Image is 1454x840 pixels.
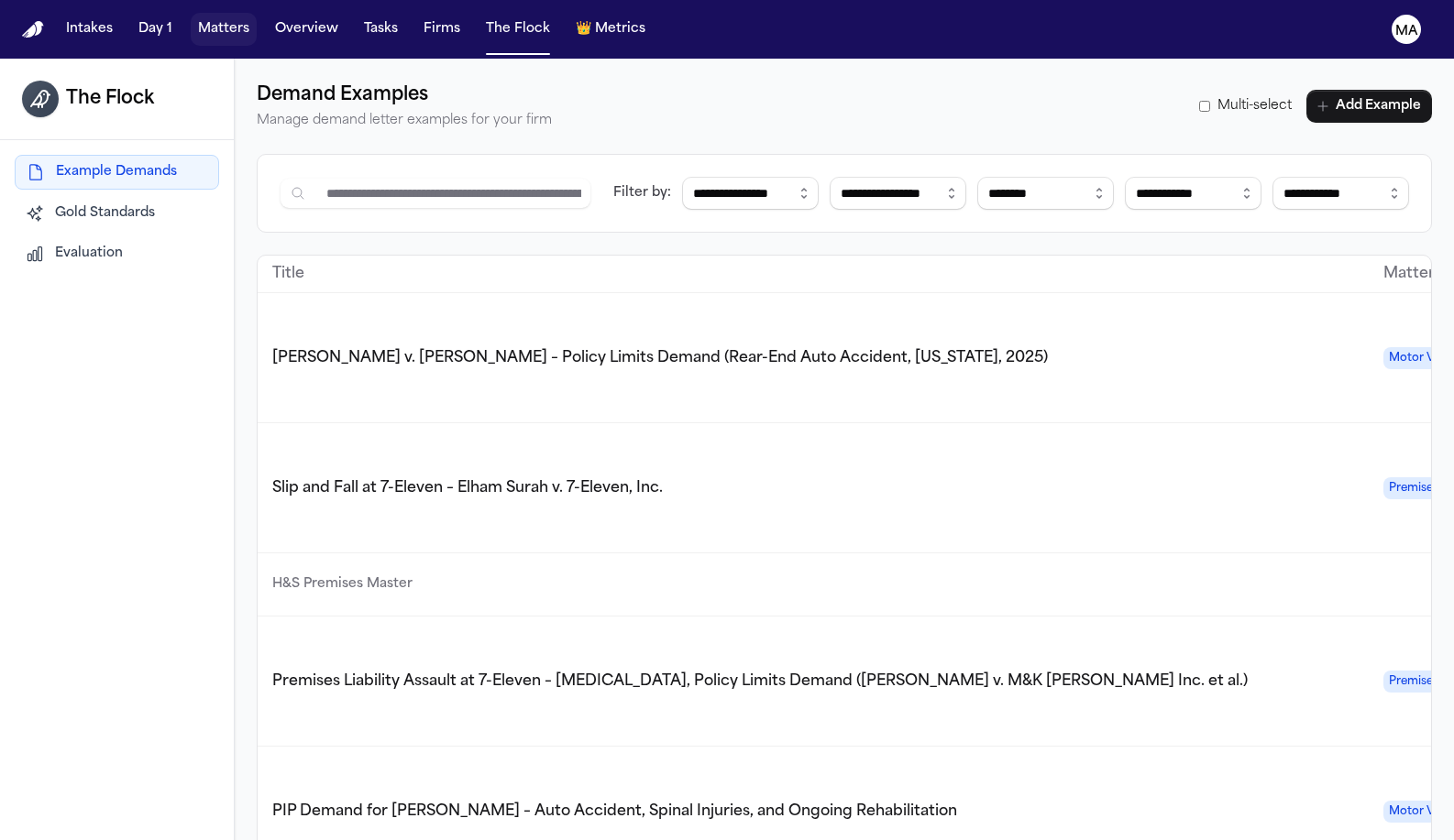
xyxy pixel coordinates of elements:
button: Day 1 [131,13,180,46]
input: Multi-select [1199,101,1210,112]
button: Firms [416,13,468,46]
div: Filter by: [613,184,671,202]
button: Add Example [1306,90,1432,123]
button: Example Demands [15,155,219,190]
button: Intakes [59,13,120,46]
a: Home [22,21,44,38]
p: Manage demand letter examples for your firm [257,110,552,132]
span: Multi-select [1217,97,1292,115]
button: Matters [191,13,257,46]
span: Example Demands [56,163,177,181]
span: Evaluation [55,245,123,263]
span: Slip and Fall at 7-Eleven – Elham Surah v. 7-Eleven, Inc. [272,481,663,496]
img: Finch Logo [22,21,44,38]
button: Slip and Fall at 7-Eleven – Elham Surah v. 7-Eleven, Inc. [261,477,663,499]
h1: The Flock [66,84,154,114]
h1: Demand Examples [257,81,552,110]
button: The Flock [479,13,557,46]
button: crownMetrics [568,13,653,46]
p: H&S Premises Master [272,573,1354,595]
button: Evaluation [15,237,219,270]
button: Gold Standards [15,197,219,230]
span: Gold Standards [55,204,155,223]
span: [PERSON_NAME] v. [PERSON_NAME] – Policy Limits Demand (Rear-End Auto Accident, [US_STATE], 2025) [272,351,1048,365]
div: Title [272,263,1354,285]
button: PIP Demand for [PERSON_NAME] – Auto Accident, Spinal Injuries, and Ongoing Rehabilitation [261,801,957,823]
button: Overview [268,13,346,46]
span: PIP Demand for [PERSON_NAME] – Auto Accident, Spinal Injuries, and Ongoing Rehabilitation [272,804,957,819]
button: Tasks [357,13,405,46]
button: [PERSON_NAME] v. [PERSON_NAME] – Policy Limits Demand (Rear-End Auto Accident, [US_STATE], 2025) [261,347,1048,369]
span: Premises Liability Assault at 7-Eleven – [MEDICAL_DATA], Policy Limits Demand ([PERSON_NAME] v. M... [272,674,1248,689]
button: Premises Liability Assault at 7-Eleven – [MEDICAL_DATA], Policy Limits Demand ([PERSON_NAME] v. M... [261,671,1248,693]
